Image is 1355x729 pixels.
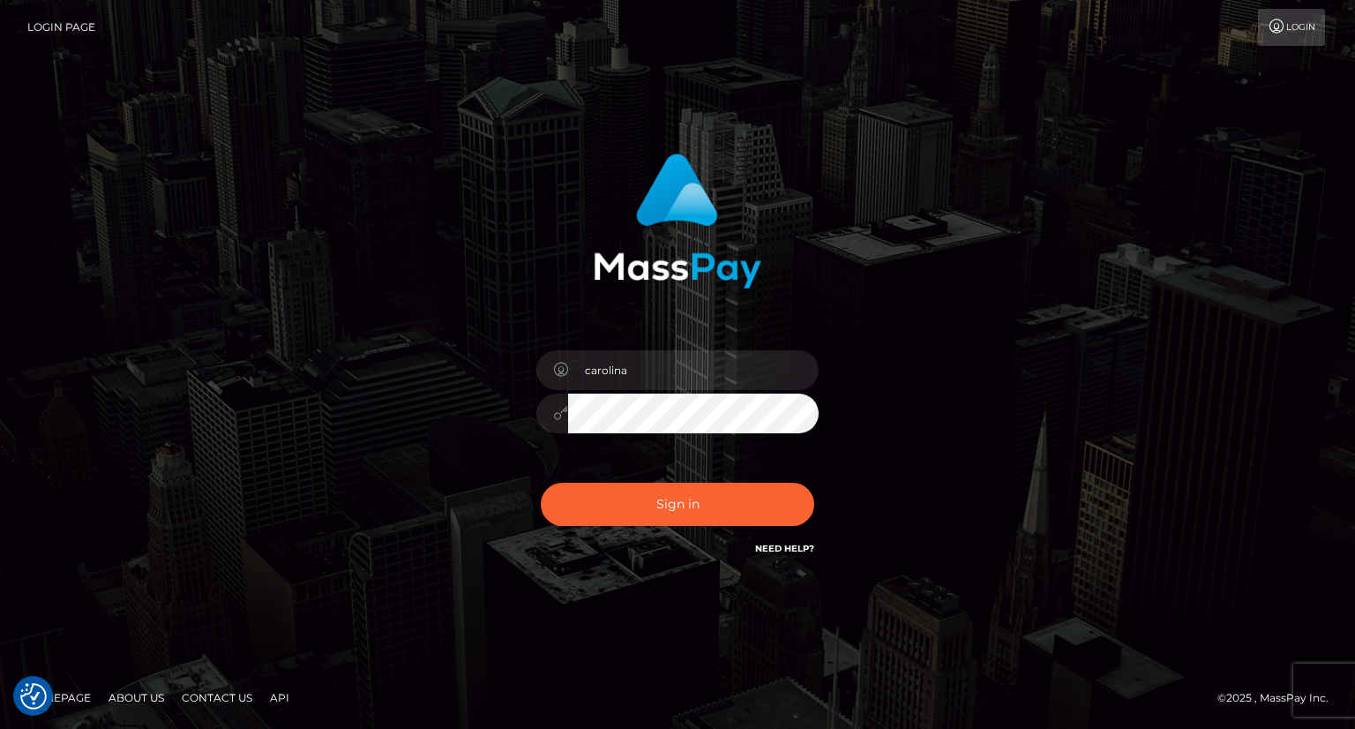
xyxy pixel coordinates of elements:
a: Homepage [19,684,98,711]
a: Contact Us [175,684,259,711]
a: Login Page [27,9,95,46]
div: © 2025 , MassPay Inc. [1217,688,1342,708]
img: MassPay Login [594,154,761,289]
button: Consent Preferences [20,683,47,710]
input: Username... [568,350,819,390]
a: Login [1258,9,1325,46]
button: Sign in [541,483,814,526]
a: API [263,684,296,711]
a: Need Help? [755,543,814,554]
a: About Us [101,684,171,711]
img: Revisit consent button [20,683,47,710]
